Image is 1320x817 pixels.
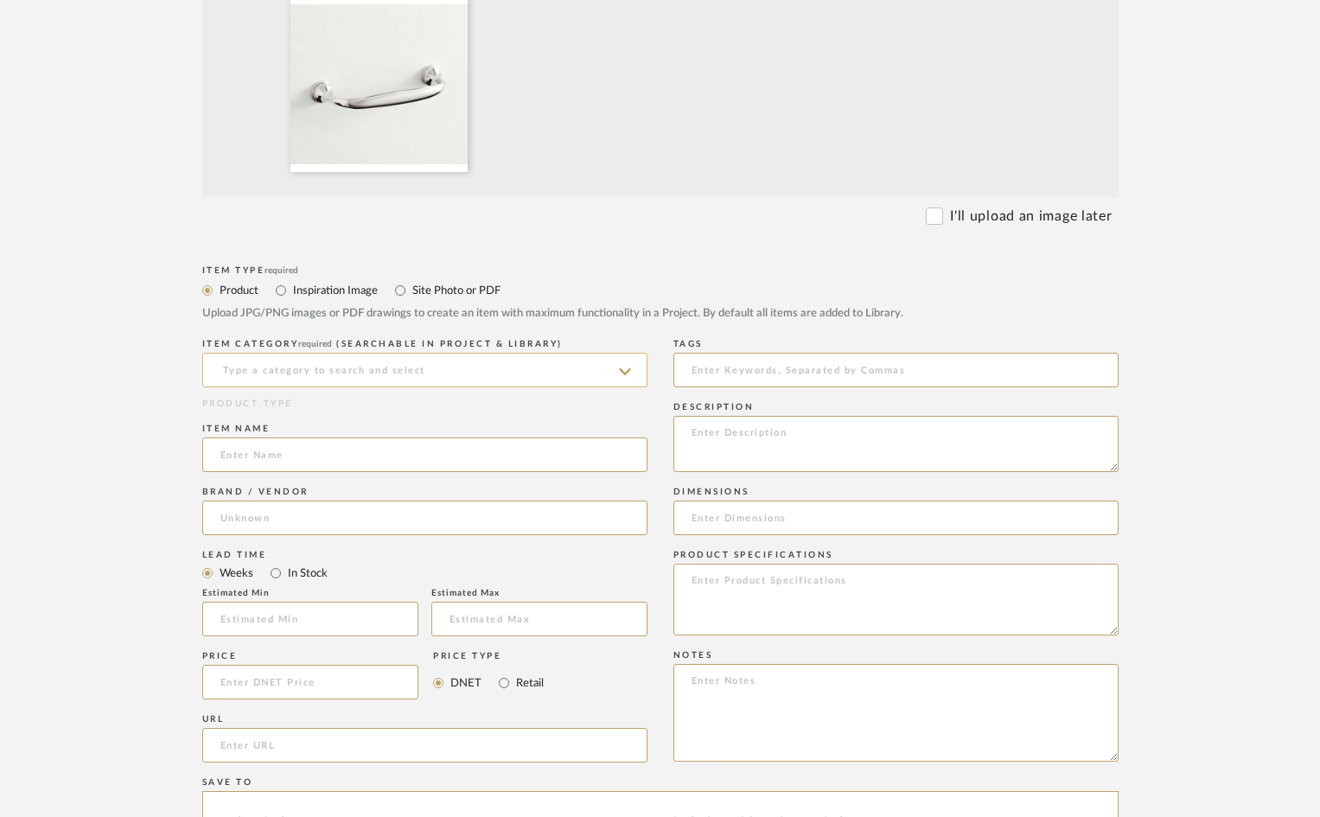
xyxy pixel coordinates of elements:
mat-radio-group: Select price type [433,665,544,699]
div: Price Type [433,651,544,661]
label: DNET [449,673,481,693]
label: I'll upload an image later [950,206,1112,227]
div: Description [673,402,1119,412]
div: Save To [202,777,1119,788]
span: (Searchable in Project & Library) [336,340,563,348]
div: Dimensions [673,487,1119,497]
input: Unknown [202,501,647,535]
div: ITEM CATEGORY [202,339,647,349]
label: Product [218,281,258,300]
input: Type a category to search and select [202,353,647,387]
label: Inspiration Image [291,281,378,300]
label: Weeks [218,564,253,583]
div: Notes [673,650,1119,661]
label: Site Photo or PDF [411,281,501,300]
div: Upload JPG/PNG images or PDF drawings to create an item with maximum functionality in a Project. ... [202,305,1119,322]
div: Estimated Min [202,588,418,598]
input: Enter Name [202,437,647,472]
input: Enter Keywords, Separated by Commas [673,353,1119,387]
input: Estimated Min [202,602,418,636]
input: Enter DNET Price [202,665,419,699]
span: required [298,340,332,348]
div: URL [202,714,647,724]
div: Item name [202,424,647,434]
mat-radio-group: Select item type [202,279,1119,301]
input: Estimated Max [431,602,647,636]
div: Product Specifications [673,550,1119,560]
div: Estimated Max [431,588,647,598]
div: Tags [673,339,1119,349]
span: required [265,266,298,275]
input: Enter Dimensions [673,501,1119,535]
div: Item Type [202,265,1119,276]
mat-radio-group: Select item type [202,562,647,584]
label: In Stock [286,564,328,583]
input: Enter URL [202,728,647,763]
div: Lead Time [202,550,647,560]
div: Price [202,651,419,661]
div: PRODUCT TYPE [202,398,647,411]
div: Brand / Vendor [202,487,647,497]
label: Retail [514,673,544,693]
